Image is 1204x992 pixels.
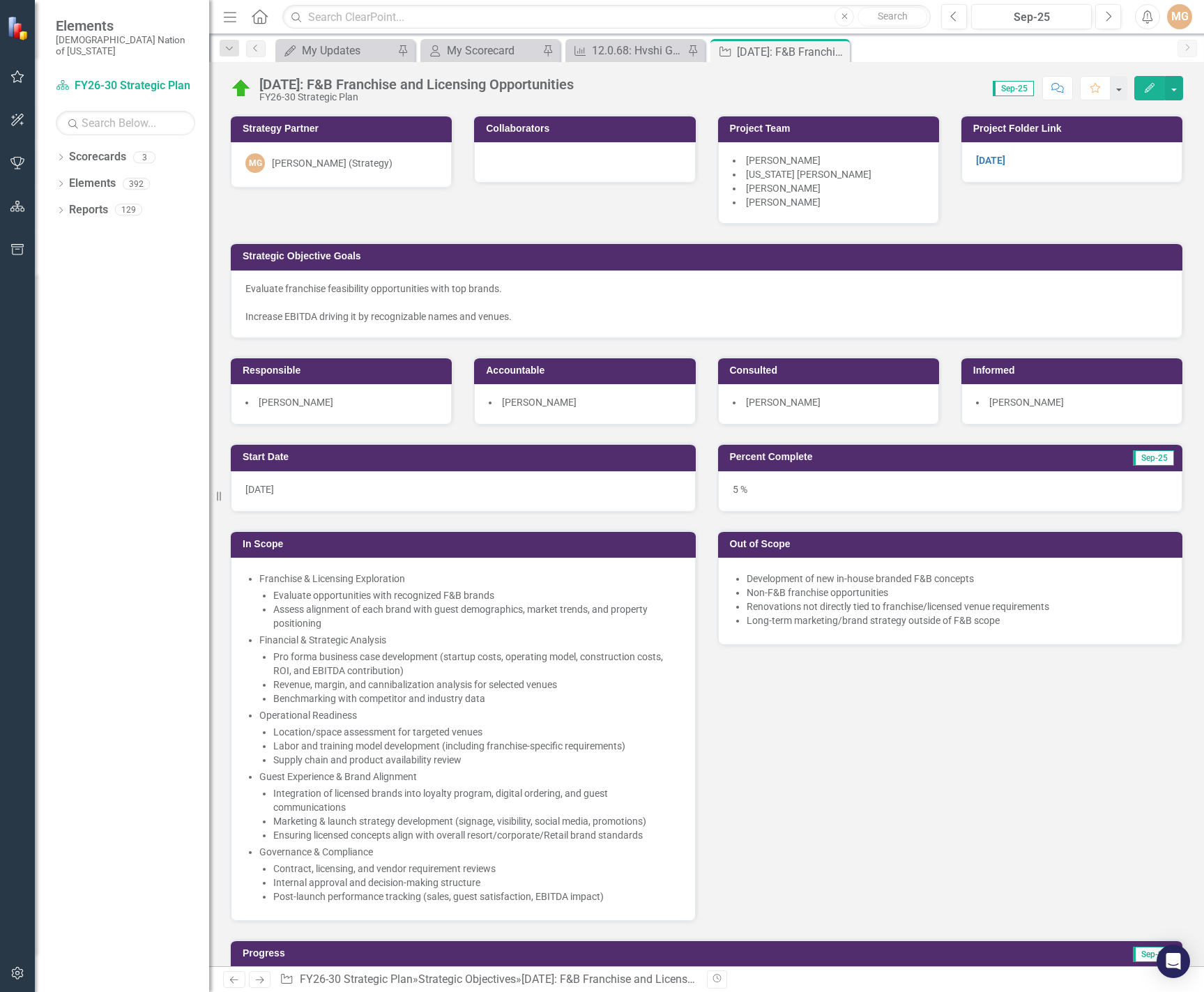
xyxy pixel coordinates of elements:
[273,786,681,814] li: Integration of licensed brands into loyalty program, digital ordering, and guest communications
[718,471,1183,512] div: 5 %
[259,77,574,92] div: [DATE]: F&B Franchise and Licensing Opportunities
[259,92,574,102] div: FY26-30 Strategic Plan
[747,613,1168,627] li: Long-term marketing/brand strategy outside of F&B scope
[730,452,1025,462] h3: Percent Complete
[502,397,577,408] span: [PERSON_NAME]
[486,365,688,376] h3: Accountable
[259,572,681,630] li: Franchise & Licensing Exploration
[133,151,155,163] div: 3
[1133,947,1174,962] span: Sep-25
[273,725,681,739] li: Location/space assessment for targeted venues
[1167,4,1192,29] button: MG
[746,169,871,180] span: [US_STATE] [PERSON_NAME]
[259,397,333,408] span: [PERSON_NAME]
[973,123,1175,134] h3: Project Folder Link
[300,972,413,986] a: FY26-30 Strategic Plan
[273,739,681,753] li: Labor and training model development (including franchise-specific requirements)
[273,602,681,630] li: Assess alignment of each brand with guest demographics, market trends, and property positioning
[1133,450,1174,466] span: Sep-25
[7,16,31,40] img: ClearPoint Strategy
[245,484,274,495] span: [DATE]
[243,123,445,134] h3: Strategy Partner
[56,17,195,34] span: Elements
[976,155,1005,166] a: [DATE]
[273,890,681,903] li: Post-launch performance tracking (sales, guest satisfaction, EBITDA impact)
[273,862,681,876] li: Contract, licensing, and vendor requirement reviews
[447,42,539,59] div: My Scorecard
[971,4,1092,29] button: Sep-25
[273,876,681,890] li: Internal approval and decision-making structure
[976,9,1087,26] div: Sep-25
[521,972,772,986] div: [DATE]: F&B Franchise and Licensing Opportunities
[747,600,1168,613] li: Renovations not directly tied to franchise/licensed venue requirements
[69,149,126,165] a: Scorecards
[123,178,150,190] div: 392
[272,156,393,170] div: [PERSON_NAME] (Strategy)
[230,77,252,100] img: On Target
[747,572,1168,586] li: Development of new in-house branded F&B concepts
[273,588,681,602] li: Evaluate opportunities with recognized F&B brands
[282,5,931,29] input: Search ClearPoint...
[424,42,539,59] a: My Scorecard
[302,42,394,59] div: My Updates
[243,452,689,462] h3: Start Date
[273,692,681,705] li: Benchmarking with competitor and industry data
[259,770,681,842] li: Guest Experience & Brand Alignment
[259,708,681,767] li: Operational Readiness
[273,814,681,828] li: Marketing & launch strategy development (signage, visibility, social media, promotions)
[273,678,681,692] li: Revenue, margin, and cannibalization analysis for selected venues
[747,586,1168,600] li: Non-F&B franchise opportunities
[56,111,195,135] input: Search Below...
[245,310,1168,323] div: Increase EBITDA driving it by recognizable names and venues.
[592,42,684,59] div: 12.0.68: Hvshi Gift Shop Inventory KPIs
[737,43,846,61] div: [DATE]: F&B Franchise and Licensing Opportunities
[115,204,142,216] div: 129
[730,123,932,134] h3: Project Team
[259,633,681,705] li: Financial & Strategic Analysis
[730,539,1176,549] h3: Out of Scope
[973,365,1175,376] h3: Informed
[878,10,908,22] span: Search
[989,397,1064,408] span: [PERSON_NAME]
[280,972,696,988] div: » »
[56,78,195,94] a: FY26-30 Strategic Plan
[243,539,689,549] h3: In Scope
[746,183,821,194] span: [PERSON_NAME]
[730,365,932,376] h3: Consulted
[993,81,1034,96] span: Sep-25
[486,123,688,134] h3: Collaborators
[273,753,681,767] li: Supply chain and product availability review
[243,365,445,376] h3: Responsible
[56,34,195,57] small: [DEMOGRAPHIC_DATA] Nation of [US_STATE]
[858,7,927,26] button: Search
[746,197,821,208] span: [PERSON_NAME]
[243,251,1175,261] h3: Strategic Objective Goals
[243,948,708,959] h3: Progress
[418,972,516,986] a: Strategic Objectives
[746,397,821,408] span: [PERSON_NAME]
[569,42,684,59] a: 12.0.68: Hvshi Gift Shop Inventory KPIs
[279,42,394,59] a: My Updates
[273,650,681,678] li: Pro forma business case development (startup costs, operating model, construction costs, ROI, and...
[245,153,265,173] div: MG
[69,176,116,192] a: Elements
[69,202,108,218] a: Reports
[245,282,1168,296] div: Evaluate franchise feasibility opportunities with top brands.
[273,828,681,842] li: Ensuring licensed concepts align with overall resort/corporate/Retail brand standards
[1157,945,1190,978] div: Open Intercom Messenger
[259,845,681,903] li: Governance & Compliance
[746,155,821,166] span: [PERSON_NAME]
